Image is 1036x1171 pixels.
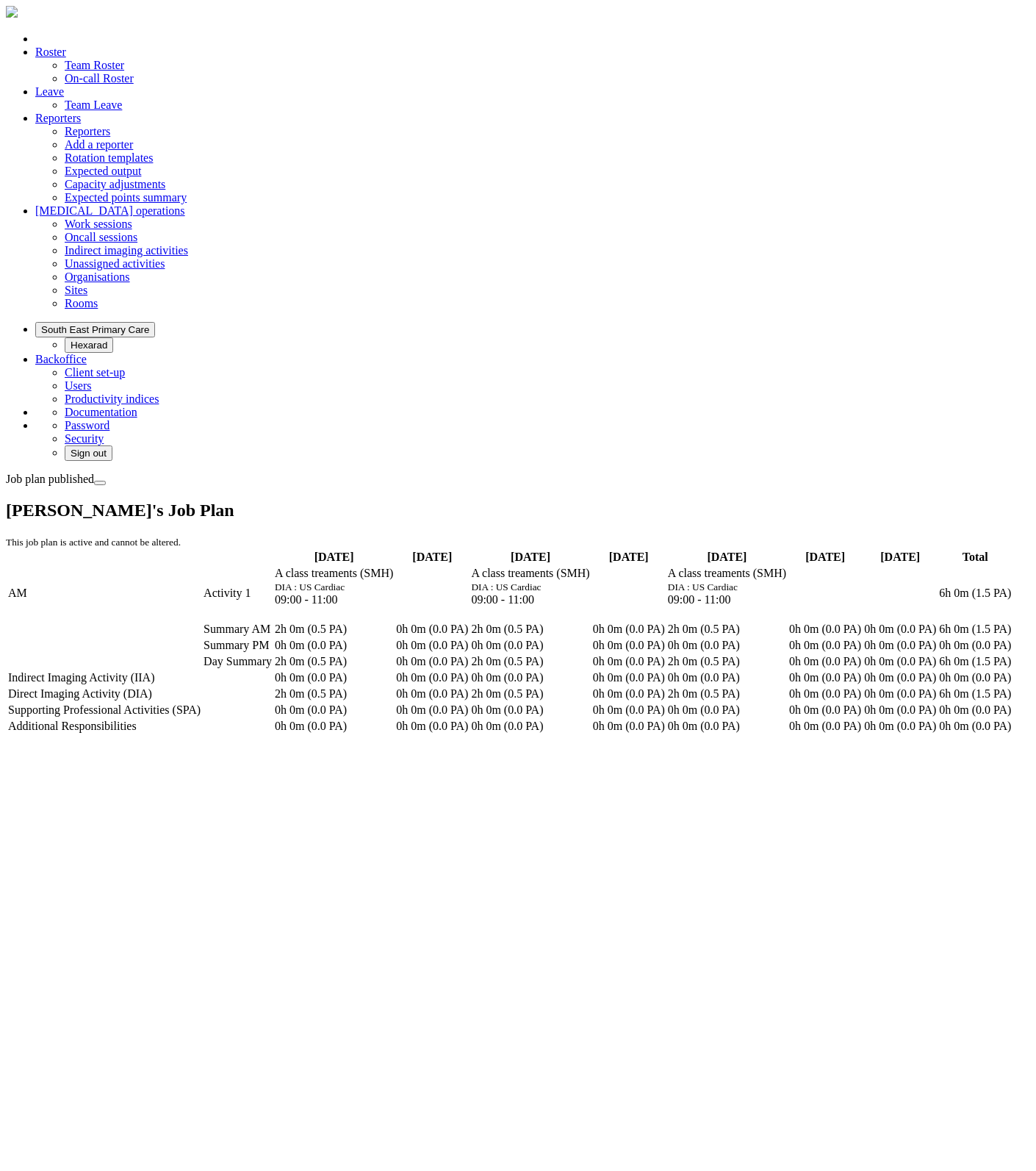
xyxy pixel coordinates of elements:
[275,567,393,580] div: A class treaments (SMH)
[35,112,81,124] a: Reporters
[667,670,787,685] td: 0h 0m (0.0 PA)
[35,204,185,217] a: [MEDICAL_DATA] operations
[65,138,133,151] a: Add a reporter
[395,719,469,734] td: 0h 0m (0.0 PA)
[667,719,787,734] td: 0h 0m (0.0 PA)
[275,581,345,592] small: DIA : US Cardiac
[667,638,787,653] td: 0h 0m (0.0 PA)
[6,501,1030,520] h2: [PERSON_NAME]'s Job Plan
[65,271,130,283] a: Organisations
[470,703,590,717] td: 0h 0m (0.0 PA)
[65,337,113,353] button: Hexarad
[65,244,188,257] a: Indirect imaging activities
[667,550,787,565] th: [DATE]
[7,566,201,620] td: AM
[65,231,137,243] a: Oncall sessions
[788,550,862,565] th: [DATE]
[65,419,109,431] a: Password
[203,622,273,637] td: Summary AM
[668,567,786,580] div: A class treaments (SMH)
[863,670,937,685] td: 0h 0m (0.0 PA)
[470,687,590,701] td: 2h 0m (0.5 PA)
[65,165,141,177] a: Expected output
[65,191,187,204] a: Expected points summary
[938,670,1012,685] td: 0h 0m (0.0 PA)
[275,593,393,606] div: 09:00 - 11:00
[6,537,181,548] small: This job plan is active and cannot be altered.
[470,719,590,734] td: 0h 0m (0.0 PA)
[863,654,937,669] td: 0h 0m (0.0 PA)
[788,687,862,701] td: 0h 0m (0.0 PA)
[471,593,589,606] div: 09:00 - 11:00
[203,638,273,653] td: Summary PM
[65,59,124,71] a: Team Roster
[668,581,738,592] small: DIA : US Cardiac
[592,550,666,565] th: [DATE]
[592,638,666,653] td: 0h 0m (0.0 PA)
[274,550,394,565] th: [DATE]
[35,353,87,365] a: Backoffice
[35,337,1030,353] ul: South East Primary Care
[65,218,132,230] a: Work sessions
[470,670,590,685] td: 0h 0m (0.0 PA)
[788,638,862,653] td: 0h 0m (0.0 PA)
[203,566,273,620] td: Activity 1
[274,703,394,717] td: 0h 0m (0.0 PA)
[395,654,469,669] td: 0h 0m (0.0 PA)
[938,703,1012,717] td: 0h 0m (0.0 PA)
[274,622,394,637] td: 2h 0m (0.5 PA)
[395,622,469,637] td: 0h 0m (0.0 PA)
[274,719,394,734] td: 0h 0m (0.0 PA)
[863,638,937,653] td: 0h 0m (0.0 PA)
[788,654,862,669] td: 0h 0m (0.0 PA)
[470,550,590,565] th: [DATE]
[65,99,122,111] a: Team Leave
[274,654,394,669] td: 2h 0m (0.5 PA)
[788,719,862,734] td: 0h 0m (0.0 PA)
[35,85,64,98] a: Leave
[395,687,469,701] td: 0h 0m (0.0 PA)
[863,719,937,734] td: 0h 0m (0.0 PA)
[592,687,666,701] td: 0h 0m (0.0 PA)
[65,297,98,309] a: Rooms
[7,719,201,734] td: Additional Responsibilities
[7,687,201,701] td: Direct Imaging Activity (DIA)
[274,638,394,653] td: 0h 0m (0.0 PA)
[203,654,273,669] td: Day Summary
[938,719,1012,734] td: 0h 0m (0.0 PA)
[938,622,1012,637] td: 6h 0m (1.5 PA)
[65,151,153,164] a: Rotation templates
[395,670,469,685] td: 0h 0m (0.0 PA)
[938,654,1012,669] td: 6h 0m (1.5 PA)
[7,670,201,685] td: Indirect Imaging Activity (IIA)
[65,432,104,445] a: Security
[788,703,862,717] td: 0h 0m (0.0 PA)
[938,550,1012,565] th: Total
[65,366,125,379] a: Client set-up
[788,670,862,685] td: 0h 0m (0.0 PA)
[592,622,666,637] td: 0h 0m (0.0 PA)
[667,622,787,637] td: 2h 0m (0.5 PA)
[65,257,165,270] a: Unassigned activities
[65,125,110,137] a: Reporters
[667,703,787,717] td: 0h 0m (0.0 PA)
[863,550,937,565] th: [DATE]
[65,379,91,392] a: Users
[35,46,66,58] a: Roster
[863,622,937,637] td: 0h 0m (0.0 PA)
[667,654,787,669] td: 2h 0m (0.5 PA)
[863,703,937,717] td: 0h 0m (0.0 PA)
[788,622,862,637] td: 0h 0m (0.0 PA)
[471,567,589,580] div: A class treaments (SMH)
[395,638,469,653] td: 0h 0m (0.0 PA)
[470,638,590,653] td: 0h 0m (0.0 PA)
[274,670,394,685] td: 0h 0m (0.0 PA)
[668,593,786,606] div: 09:00 - 11:00
[65,178,165,190] a: Capacity adjustments
[667,687,787,701] td: 2h 0m (0.5 PA)
[592,670,666,685] td: 0h 0m (0.0 PA)
[592,654,666,669] td: 0h 0m (0.0 PA)
[6,473,1030,486] div: Job plan published
[274,687,394,701] td: 2h 0m (0.5 PA)
[65,72,134,85] a: On-call Roster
